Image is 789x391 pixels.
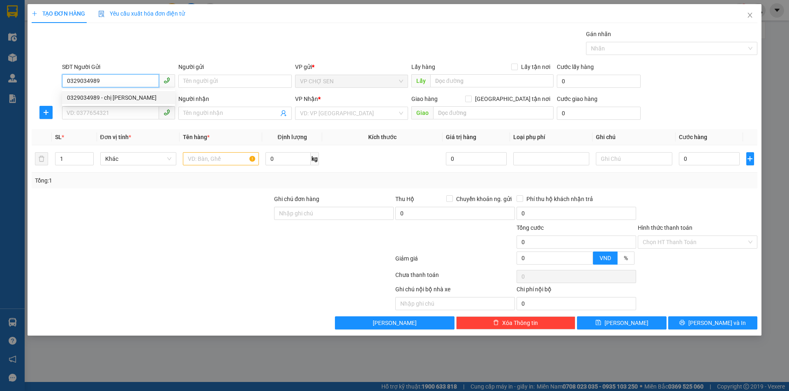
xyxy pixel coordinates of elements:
span: [PERSON_NAME] [604,318,648,327]
span: Khác [105,153,171,165]
div: Chưa thanh toán [394,270,516,285]
span: [GEOGRAPHIC_DATA] tận nơi [472,94,554,103]
span: delete [493,320,499,326]
div: VP gửi [295,62,408,71]
span: Giá trị hàng [446,134,476,140]
span: Thu Hộ [395,196,414,202]
span: save [595,320,601,326]
span: Tổng cước [517,224,544,231]
span: Đơn vị tính [100,134,131,140]
button: plus [746,152,754,165]
button: delete [35,152,48,165]
strong: CHUYỂN PHÁT NHANH AN PHÚ QUÝ [14,7,73,33]
span: plus [747,155,754,162]
span: Giao hàng [411,96,438,102]
div: Người gửi [178,62,291,71]
button: Close [738,4,761,27]
input: Cước lấy hàng [557,75,641,88]
span: VND [600,255,611,261]
div: 0329034989 - chị hà [62,91,175,104]
input: VD: Bàn, Ghế [183,152,259,165]
label: Gán nhãn [586,31,611,37]
span: Cước hàng [679,134,707,140]
span: Định lượng [277,134,307,140]
span: printer [679,320,685,326]
th: Loại phụ phí [510,129,593,145]
span: Yêu cầu xuất hóa đơn điện tử [98,10,185,17]
button: save[PERSON_NAME] [577,316,666,329]
div: Giảm giá [394,254,516,268]
span: [PERSON_NAME] và In [688,318,746,327]
span: Chuyển khoản ng. gửi [453,194,515,204]
label: Cước giao hàng [557,96,598,102]
span: Phí thu hộ khách nhận trả [523,194,596,204]
span: SL [55,134,62,140]
span: [GEOGRAPHIC_DATA], [GEOGRAPHIC_DATA] ↔ [GEOGRAPHIC_DATA] [13,35,74,63]
span: Giao [411,106,433,119]
button: printer[PERSON_NAME] và In [668,316,757,329]
input: 0 [446,152,507,165]
div: 0329034989 - chị [PERSON_NAME] [67,93,170,102]
button: [PERSON_NAME] [335,316,454,329]
button: deleteXóa Thông tin [456,316,576,329]
span: Lấy hàng [411,64,435,70]
span: kg [311,152,319,165]
label: Ghi chú đơn hàng [274,196,319,202]
img: logo [4,44,12,85]
label: Hình thức thanh toán [638,224,692,231]
span: Lấy tận nơi [518,62,554,71]
input: Dọc đường [433,106,554,119]
div: Người nhận [178,94,291,103]
span: plus [40,109,52,116]
input: Ghi chú đơn hàng [274,207,394,220]
span: close [747,12,753,18]
span: [PERSON_NAME] [373,318,417,327]
span: Lấy [411,74,430,87]
div: Ghi chú nội bộ nhà xe [395,285,515,297]
span: user-add [280,110,287,117]
img: icon [98,11,105,17]
th: Ghi chú [593,129,675,145]
span: phone [164,77,170,84]
input: Nhập ghi chú [395,297,515,310]
span: Kích thước [368,134,397,140]
input: Ghi Chú [596,152,672,165]
span: Xóa Thông tin [502,318,538,327]
span: % [624,255,628,261]
span: Tên hàng [183,134,210,140]
input: Cước giao hàng [557,107,641,120]
input: Dọc đường [430,74,554,87]
div: Tổng: 1 [35,176,305,185]
label: Cước lấy hàng [557,64,594,70]
div: SĐT Người Gửi [62,62,175,71]
span: VP Nhận [295,96,318,102]
span: phone [164,109,170,116]
span: TẠO ĐƠN HÀNG [32,10,85,17]
button: plus [39,106,53,119]
div: Chi phí nội bộ [517,285,636,297]
span: plus [32,11,37,16]
span: VP CHỢ SEN [300,75,403,87]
